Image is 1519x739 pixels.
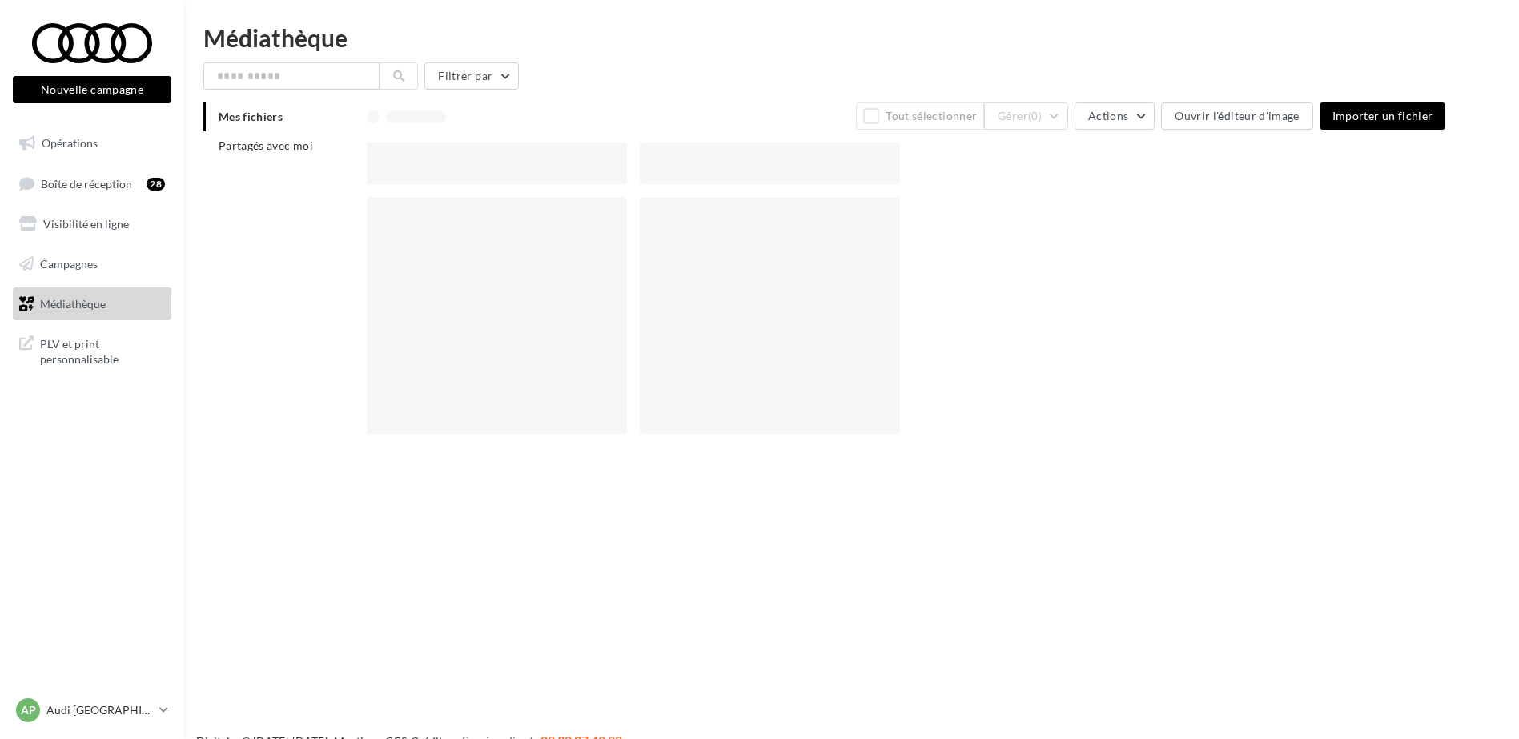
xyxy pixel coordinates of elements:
span: Boîte de réception [41,176,132,190]
div: 28 [147,178,165,191]
a: Campagnes [10,247,175,281]
span: Actions [1088,109,1128,122]
a: PLV et print personnalisable [10,327,175,374]
button: Importer un fichier [1320,102,1446,130]
a: Médiathèque [10,287,175,321]
span: Mes fichiers [219,110,283,123]
div: Médiathèque [203,26,1500,50]
span: Opérations [42,136,98,150]
a: Boîte de réception28 [10,167,175,201]
button: Tout sélectionner [856,102,984,130]
button: Actions [1075,102,1155,130]
a: Visibilité en ligne [10,207,175,241]
p: Audi [GEOGRAPHIC_DATA] 16 [46,702,153,718]
button: Ouvrir l'éditeur d'image [1161,102,1312,130]
button: Filtrer par [424,62,519,90]
span: AP [21,702,36,718]
span: PLV et print personnalisable [40,333,165,367]
a: Opérations [10,127,175,160]
span: Partagés avec moi [219,139,313,152]
button: Gérer(0) [984,102,1068,130]
span: Campagnes [40,257,98,271]
span: Importer un fichier [1332,109,1433,122]
span: Médiathèque [40,296,106,310]
button: Nouvelle campagne [13,76,171,103]
span: Visibilité en ligne [43,217,129,231]
span: (0) [1028,110,1042,122]
a: AP Audi [GEOGRAPHIC_DATA] 16 [13,695,171,725]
